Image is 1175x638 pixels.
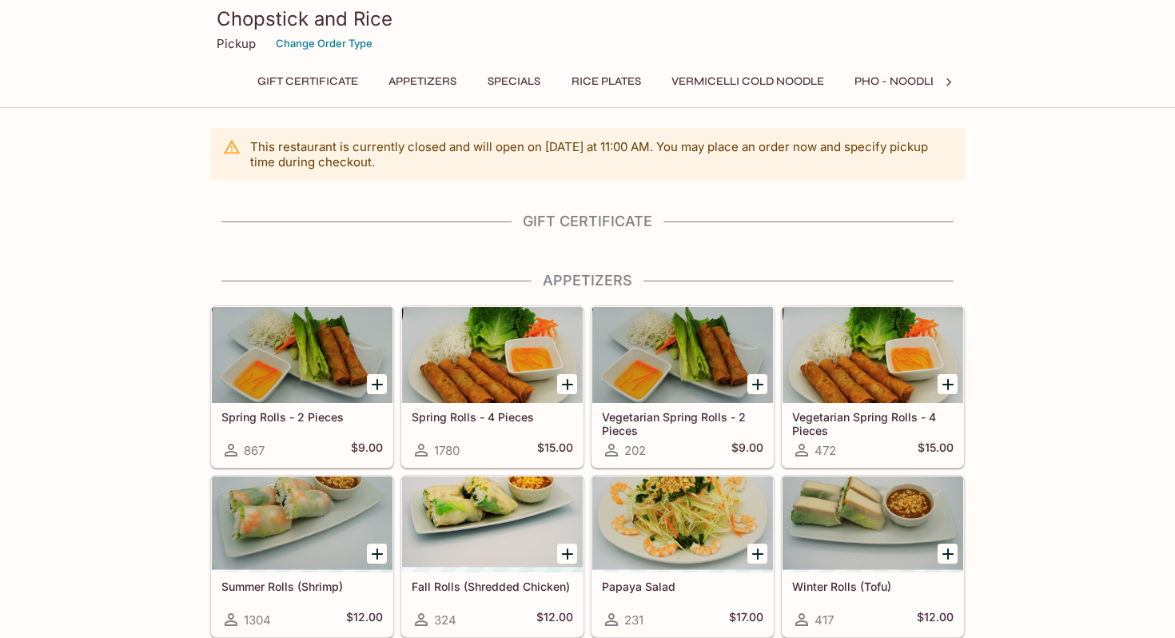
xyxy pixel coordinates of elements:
[249,70,367,93] button: Gift Certificate
[412,580,573,593] h5: Fall Rolls (Shredded Chicken)
[212,307,392,403] div: Spring Rolls - 2 Pieces
[917,610,954,629] h5: $12.00
[401,476,584,637] a: Fall Rolls (Shredded Chicken)324$12.00
[537,441,573,460] h5: $15.00
[380,70,465,93] button: Appetizers
[815,612,834,628] span: 417
[221,580,383,593] h5: Summer Rolls (Shrimp)
[478,70,550,93] button: Specials
[783,477,963,572] div: Winter Rolls (Tofu)
[729,610,763,629] h5: $17.00
[592,477,773,572] div: Papaya Salad
[557,374,577,394] button: Add Spring Rolls - 4 Pieces
[244,443,265,458] span: 867
[412,410,573,424] h5: Spring Rolls - 4 Pieces
[783,307,963,403] div: Vegetarian Spring Rolls - 4 Pieces
[244,612,271,628] span: 1304
[731,441,763,460] h5: $9.00
[217,36,256,51] p: Pickup
[250,139,952,169] p: This restaurant is currently closed and will open on [DATE] at 11:00 AM . You may place an order ...
[351,441,383,460] h5: $9.00
[563,70,650,93] button: Rice Plates
[592,307,773,403] div: Vegetarian Spring Rolls - 2 Pieces
[663,70,833,93] button: Vermicelli Cold Noodle
[221,410,383,424] h5: Spring Rolls - 2 Pieces
[212,477,392,572] div: Summer Rolls (Shrimp)
[624,612,643,628] span: 231
[591,476,774,637] a: Papaya Salad231$17.00
[815,443,836,458] span: 472
[792,580,954,593] h5: Winter Rolls (Tofu)
[782,476,964,637] a: Winter Rolls (Tofu)417$12.00
[602,410,763,437] h5: Vegetarian Spring Rolls - 2 Pieces
[401,306,584,468] a: Spring Rolls - 4 Pieces1780$15.00
[211,476,393,637] a: Summer Rolls (Shrimp)1304$12.00
[591,306,774,468] a: Vegetarian Spring Rolls - 2 Pieces202$9.00
[346,610,383,629] h5: $12.00
[367,374,387,394] button: Add Spring Rolls - 2 Pieces
[367,544,387,564] button: Add Summer Rolls (Shrimp)
[210,272,965,289] h4: Appetizers
[602,580,763,593] h5: Papaya Salad
[217,6,958,31] h3: Chopstick and Rice
[918,441,954,460] h5: $15.00
[846,70,980,93] button: Pho - Noodle Soup
[938,374,958,394] button: Add Vegetarian Spring Rolls - 4 Pieces
[434,612,456,628] span: 324
[624,443,646,458] span: 202
[782,306,964,468] a: Vegetarian Spring Rolls - 4 Pieces472$15.00
[747,544,767,564] button: Add Papaya Salad
[938,544,958,564] button: Add Winter Rolls (Tofu)
[747,374,767,394] button: Add Vegetarian Spring Rolls - 2 Pieces
[402,477,583,572] div: Fall Rolls (Shredded Chicken)
[210,213,965,230] h4: Gift Certificate
[536,610,573,629] h5: $12.00
[211,306,393,468] a: Spring Rolls - 2 Pieces867$9.00
[557,544,577,564] button: Add Fall Rolls (Shredded Chicken)
[269,31,380,56] button: Change Order Type
[434,443,460,458] span: 1780
[792,410,954,437] h5: Vegetarian Spring Rolls - 4 Pieces
[402,307,583,403] div: Spring Rolls - 4 Pieces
